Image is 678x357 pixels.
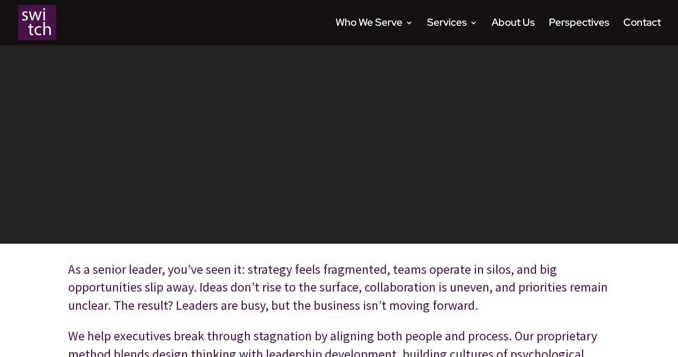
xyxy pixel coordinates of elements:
a: Contact [623,19,661,45]
a: Who We Serve [336,19,413,45]
a: Perspectives [549,19,609,45]
a: Services [427,19,478,45]
p: As a senior leader, you’ve seen it: strategy feels fragmented, teams operate in silos, and big op... [68,260,610,327]
a: About Us [491,19,535,45]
